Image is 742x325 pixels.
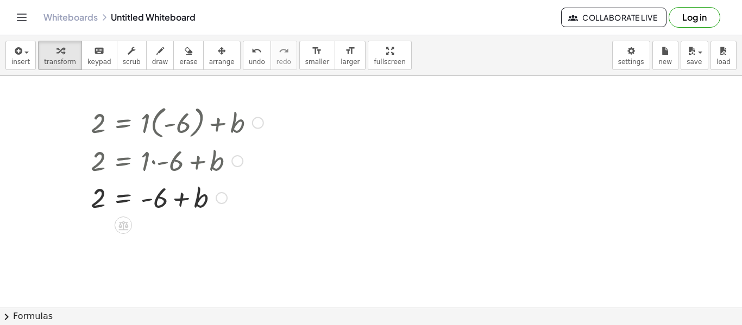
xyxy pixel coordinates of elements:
span: transform [44,58,76,66]
button: new [652,41,678,70]
span: keypad [87,58,111,66]
button: undoundo [243,41,271,70]
button: settings [612,41,650,70]
span: undo [249,58,265,66]
span: erase [179,58,197,66]
span: settings [618,58,644,66]
span: arrange [209,58,235,66]
span: insert [11,58,30,66]
i: format_size [312,44,322,58]
div: Apply the same math to both sides of the equation [115,216,132,234]
i: keyboard [94,44,104,58]
button: format_sizelarger [335,41,366,70]
button: transform [38,41,82,70]
span: redo [276,58,291,66]
span: larger [341,58,360,66]
button: load [710,41,737,70]
span: scrub [123,58,141,66]
button: format_sizesmaller [299,41,335,70]
span: load [716,58,731,66]
button: Collaborate Live [561,8,666,27]
button: redoredo [271,41,297,70]
a: Whiteboards [43,12,98,23]
button: fullscreen [368,41,411,70]
button: scrub [117,41,147,70]
button: Toggle navigation [13,9,30,26]
button: erase [173,41,203,70]
span: fullscreen [374,58,405,66]
i: redo [279,44,289,58]
span: Collaborate Live [570,12,657,22]
span: new [658,58,672,66]
button: save [681,41,708,70]
button: insert [5,41,36,70]
i: format_size [345,44,355,58]
i: undo [251,44,262,58]
button: draw [146,41,174,70]
button: arrange [203,41,241,70]
span: save [687,58,702,66]
span: smaller [305,58,329,66]
span: draw [152,58,168,66]
button: Log in [669,7,720,28]
button: keyboardkeypad [81,41,117,70]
